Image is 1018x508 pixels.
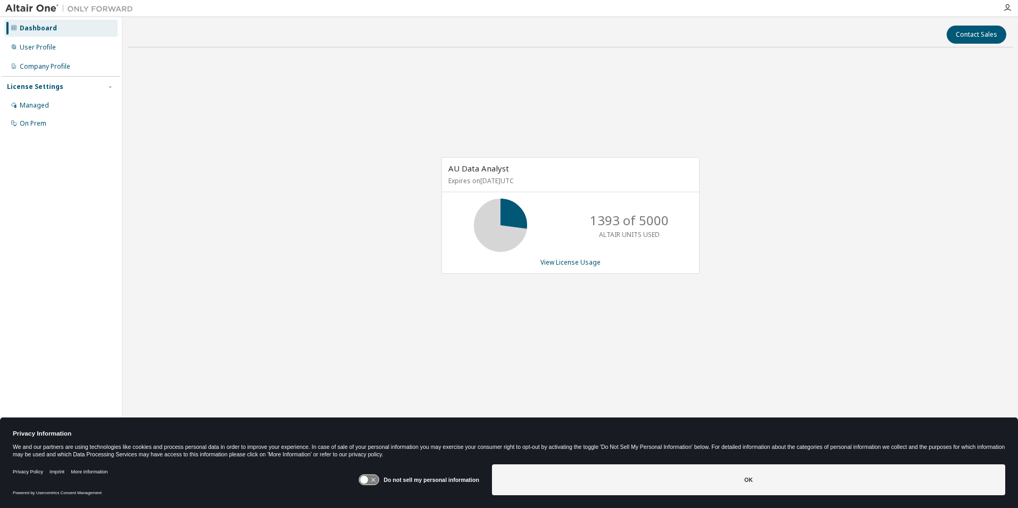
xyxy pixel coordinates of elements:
p: ALTAIR UNITS USED [599,230,660,239]
img: Altair One [5,3,138,14]
button: Contact Sales [947,26,1006,44]
div: Dashboard [20,24,57,32]
a: View License Usage [540,258,601,267]
div: On Prem [20,119,46,128]
div: License Settings [7,83,63,91]
p: Expires on [DATE] UTC [448,176,690,185]
p: 1393 of 5000 [590,211,669,230]
div: User Profile [20,43,56,52]
span: AU Data Analyst [448,163,509,174]
div: Managed [20,101,49,110]
div: Company Profile [20,62,70,71]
